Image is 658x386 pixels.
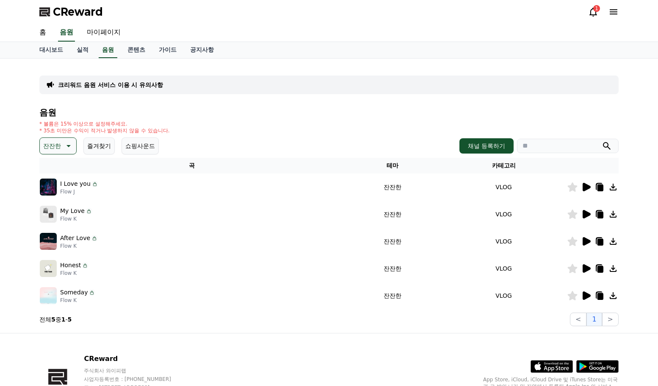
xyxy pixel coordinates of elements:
[60,270,88,277] p: Flow K
[459,138,514,154] button: 채널 등록하기
[40,179,57,196] img: music
[43,140,61,152] p: 잔잔한
[99,42,117,58] a: 음원
[39,108,619,117] h4: 음원
[33,42,70,58] a: 대시보드
[40,260,57,277] img: music
[40,206,57,223] img: music
[60,297,95,304] p: Flow K
[60,288,88,297] p: Someday
[183,42,221,58] a: 공지사항
[80,24,127,42] a: 마이페이지
[39,137,77,154] button: 잔잔한
[40,233,57,250] img: music
[60,188,98,195] p: Flow J
[440,228,567,255] td: VLOG
[440,173,567,201] td: VLOG
[58,81,163,89] a: 크리워드 음원 서비스 이용 시 유의사항
[83,137,115,154] button: 즐겨찾기
[440,282,567,309] td: VLOG
[53,5,103,19] span: CReward
[440,201,567,228] td: VLOG
[39,127,170,134] p: * 35초 미만은 수익이 적거나 발생하지 않을 수 있습니다.
[344,255,440,282] td: 잔잔한
[152,42,183,58] a: 가이드
[39,158,344,173] th: 곡
[39,120,170,127] p: * 볼륨은 15% 이상으로 설정해주세요.
[122,137,159,154] button: 쇼핑사운드
[586,313,602,326] button: 1
[60,179,91,188] p: I Love you
[593,5,600,12] div: 1
[39,315,72,324] p: 전체 중 -
[602,313,619,326] button: >
[121,42,152,58] a: 콘텐츠
[440,158,567,173] th: 카테고리
[344,173,440,201] td: 잔잔한
[84,376,187,383] p: 사업자등록번호 : [PHONE_NUMBER]
[344,201,440,228] td: 잔잔한
[60,234,90,243] p: After Love
[440,255,567,282] td: VLOG
[588,7,598,17] a: 1
[84,354,187,364] p: CReward
[61,316,66,323] strong: 1
[51,316,55,323] strong: 5
[40,287,57,304] img: music
[60,215,92,222] p: Flow K
[60,243,98,249] p: Flow K
[84,367,187,374] p: 주식회사 와이피랩
[70,42,95,58] a: 실적
[570,313,586,326] button: <
[344,158,440,173] th: 테마
[33,24,53,42] a: 홈
[344,228,440,255] td: 잔잔한
[68,316,72,323] strong: 5
[344,282,440,309] td: 잔잔한
[60,261,81,270] p: Honest
[39,5,103,19] a: CReward
[58,24,75,42] a: 음원
[60,207,85,215] p: My Love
